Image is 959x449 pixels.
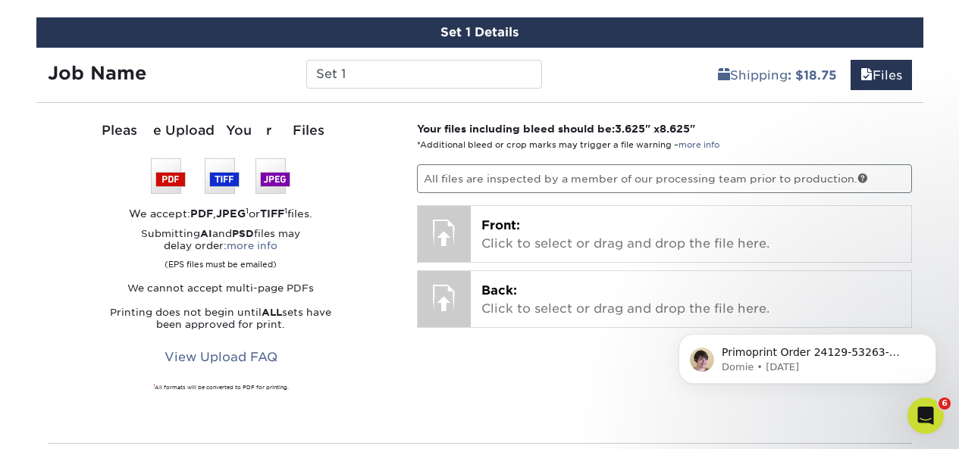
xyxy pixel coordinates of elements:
[48,307,395,331] p: Printing does not begin until sets have been approved for print.
[48,62,146,84] strong: Job Name
[939,398,951,410] span: 6
[216,207,246,220] strong: JPEG
[48,282,395,295] p: We cannot accept multi-page PDFs
[48,206,395,221] div: We accept: , or files.
[151,158,290,194] img: We accept: PSD, TIFF, or JPEG (JPG)
[246,206,249,215] sup: 1
[227,240,277,251] a: more info
[417,140,719,150] small: *Additional bleed or crop marks may trigger a file warning –
[907,398,944,434] iframe: Intercom live chat
[481,283,517,298] span: Back:
[417,164,912,193] p: All files are inspected by a member of our processing team prior to production.
[306,60,542,89] input: Enter a job name
[48,228,395,270] p: Submitting and files may delay order:
[481,217,901,253] p: Click to select or drag and drop the file here.
[481,218,520,232] span: Front:
[679,140,719,150] a: more info
[788,68,837,83] b: : $18.75
[190,207,213,220] strong: PDF
[481,282,901,318] p: Click to select or drag and drop the file here.
[260,207,284,220] strong: TIFF
[851,60,912,90] a: Files
[48,121,395,141] div: Please Upload Your Files
[656,302,959,408] iframe: Intercom notifications message
[48,384,395,391] div: All formats will be converted to PDF for printing.
[417,123,695,135] strong: Your files including bleed should be: " x "
[200,228,212,239] strong: AI
[708,60,847,90] a: Shipping: $18.75
[284,206,287,215] sup: 1
[615,123,645,135] span: 3.625
[36,17,923,48] div: Set 1 Details
[155,343,287,372] a: View Upload FAQ
[660,123,690,135] span: 8.625
[165,252,277,270] small: (EPS files must be emailed)
[232,228,254,239] strong: PSD
[860,68,873,83] span: files
[153,383,155,388] sup: 1
[718,68,730,83] span: shipping
[4,403,129,444] iframe: Google Customer Reviews
[262,307,282,318] strong: ALL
